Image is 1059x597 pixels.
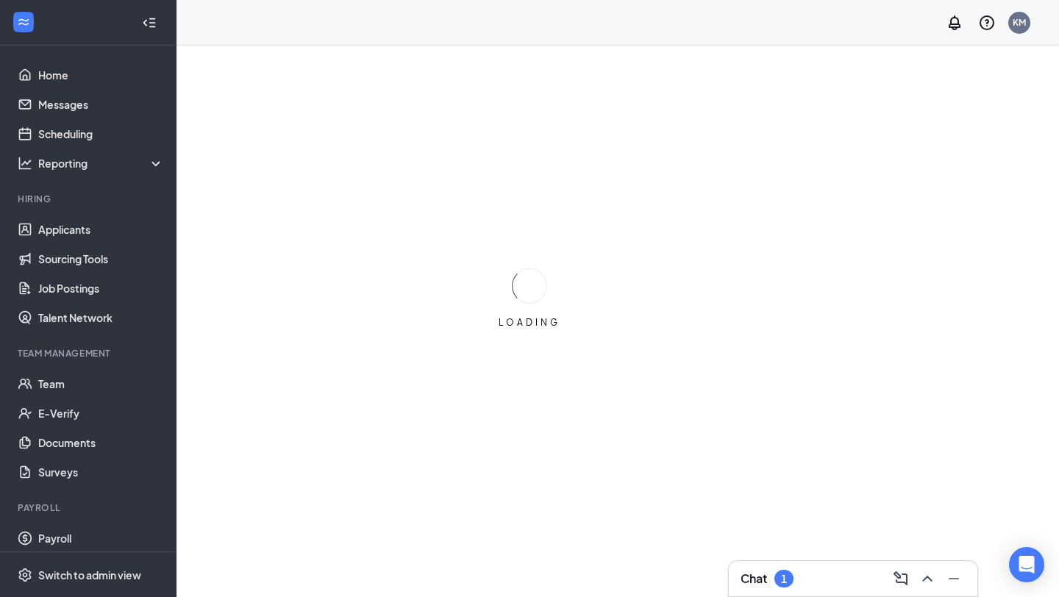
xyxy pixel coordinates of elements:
svg: Minimize [945,570,963,587]
a: Job Postings [38,274,164,303]
svg: Collapse [142,15,157,30]
button: ComposeMessage [889,567,913,590]
div: Hiring [18,193,161,205]
div: Open Intercom Messenger [1009,547,1044,582]
svg: Notifications [946,14,963,32]
div: Switch to admin view [38,568,141,582]
a: Messages [38,90,164,119]
div: Team Management [18,347,161,360]
a: Sourcing Tools [38,244,164,274]
button: Minimize [942,567,966,590]
button: ChevronUp [916,567,939,590]
a: Documents [38,428,164,457]
svg: Settings [18,568,32,582]
h3: Chat [741,571,767,587]
div: Payroll [18,501,161,514]
a: Applicants [38,215,164,244]
a: Surveys [38,457,164,487]
svg: WorkstreamLogo [16,15,31,29]
svg: Analysis [18,156,32,171]
a: E-Verify [38,398,164,428]
a: Team [38,369,164,398]
div: 1 [781,573,787,585]
div: KM [1013,16,1026,29]
svg: ChevronUp [919,570,936,587]
a: Payroll [38,523,164,553]
a: Home [38,60,164,90]
div: Reporting [38,156,165,171]
div: LOADING [493,316,566,329]
svg: QuestionInfo [978,14,996,32]
svg: ComposeMessage [892,570,910,587]
a: Talent Network [38,303,164,332]
a: Scheduling [38,119,164,149]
